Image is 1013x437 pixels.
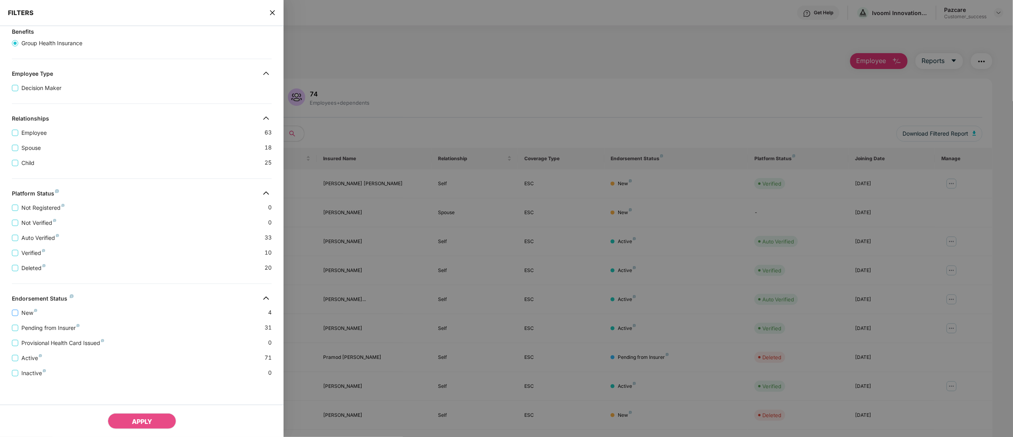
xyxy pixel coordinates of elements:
img: svg+xml;base64,PHN2ZyB4bWxucz0iaHR0cDovL3d3dy53My5vcmcvMjAwMC9zdmciIHdpZHRoPSI4IiBoZWlnaHQ9IjgiIH... [53,219,56,222]
span: Group Health Insurance [18,39,86,48]
img: svg+xml;base64,PHN2ZyB4bWxucz0iaHR0cDovL3d3dy53My5vcmcvMjAwMC9zdmciIHdpZHRoPSI4IiBoZWlnaHQ9IjgiIH... [101,339,104,342]
span: 63 [265,128,272,137]
span: 10 [265,248,272,257]
img: svg+xml;base64,PHN2ZyB4bWxucz0iaHR0cDovL3d3dy53My5vcmcvMjAwMC9zdmciIHdpZHRoPSIzMiIgaGVpZ2h0PSIzMi... [260,292,272,305]
img: svg+xml;base64,PHN2ZyB4bWxucz0iaHR0cDovL3d3dy53My5vcmcvMjAwMC9zdmciIHdpZHRoPSI4IiBoZWlnaHQ9IjgiIH... [56,234,59,237]
span: Verified [18,249,48,257]
div: Endorsement Status [12,295,74,305]
img: svg+xml;base64,PHN2ZyB4bWxucz0iaHR0cDovL3d3dy53My5vcmcvMjAwMC9zdmciIHdpZHRoPSIzMiIgaGVpZ2h0PSIzMi... [260,187,272,199]
div: Platform Status [12,190,59,199]
img: svg+xml;base64,PHN2ZyB4bWxucz0iaHR0cDovL3d3dy53My5vcmcvMjAwMC9zdmciIHdpZHRoPSI4IiBoZWlnaHQ9IjgiIH... [42,264,46,267]
span: 0 [268,368,272,378]
span: 4 [268,308,272,317]
span: 20 [265,263,272,272]
img: svg+xml;base64,PHN2ZyB4bWxucz0iaHR0cDovL3d3dy53My5vcmcvMjAwMC9zdmciIHdpZHRoPSI4IiBoZWlnaHQ9IjgiIH... [39,354,42,357]
span: Deleted [18,264,49,272]
span: Not Registered [18,203,68,212]
img: svg+xml;base64,PHN2ZyB4bWxucz0iaHR0cDovL3d3dy53My5vcmcvMjAwMC9zdmciIHdpZHRoPSI4IiBoZWlnaHQ9IjgiIH... [61,204,65,207]
img: svg+xml;base64,PHN2ZyB4bWxucz0iaHR0cDovL3d3dy53My5vcmcvMjAwMC9zdmciIHdpZHRoPSI4IiBoZWlnaHQ9IjgiIH... [55,189,59,193]
span: Inactive [18,369,49,378]
span: 33 [265,233,272,242]
span: Decision Maker [18,84,65,92]
span: Employee [18,128,50,137]
span: 0 [268,218,272,227]
span: close [269,9,276,17]
span: Provisional Health Card Issued [18,339,107,347]
img: svg+xml;base64,PHN2ZyB4bWxucz0iaHR0cDovL3d3dy53My5vcmcvMjAwMC9zdmciIHdpZHRoPSI4IiBoZWlnaHQ9IjgiIH... [70,294,74,298]
span: 31 [265,323,272,332]
span: Spouse [18,144,44,152]
span: Pending from Insurer [18,324,83,332]
span: Not Verified [18,218,59,227]
div: Employee Type [12,70,53,80]
span: 0 [268,203,272,212]
span: New [18,309,40,317]
span: Auto Verified [18,234,62,242]
span: FILTERS [8,9,34,17]
img: svg+xml;base64,PHN2ZyB4bWxucz0iaHR0cDovL3d3dy53My5vcmcvMjAwMC9zdmciIHdpZHRoPSIzMiIgaGVpZ2h0PSIzMi... [260,67,272,80]
img: svg+xml;base64,PHN2ZyB4bWxucz0iaHR0cDovL3d3dy53My5vcmcvMjAwMC9zdmciIHdpZHRoPSIzMiIgaGVpZ2h0PSIzMi... [260,112,272,125]
div: Relationships [12,115,49,125]
span: 25 [265,158,272,167]
span: Active [18,354,45,362]
img: svg+xml;base64,PHN2ZyB4bWxucz0iaHR0cDovL3d3dy53My5vcmcvMjAwMC9zdmciIHdpZHRoPSI4IiBoZWlnaHQ9IjgiIH... [34,309,37,312]
span: 18 [265,143,272,152]
span: 71 [265,353,272,362]
span: 0 [268,338,272,347]
span: Child [18,159,38,167]
span: APPLY [132,418,152,425]
img: svg+xml;base64,PHN2ZyB4bWxucz0iaHR0cDovL3d3dy53My5vcmcvMjAwMC9zdmciIHdpZHRoPSI4IiBoZWlnaHQ9IjgiIH... [76,324,80,327]
img: svg+xml;base64,PHN2ZyB4bWxucz0iaHR0cDovL3d3dy53My5vcmcvMjAwMC9zdmciIHdpZHRoPSI4IiBoZWlnaHQ9IjgiIH... [43,369,46,372]
img: svg+xml;base64,PHN2ZyB4bWxucz0iaHR0cDovL3d3dy53My5vcmcvMjAwMC9zdmciIHdpZHRoPSI4IiBoZWlnaHQ9IjgiIH... [42,249,45,252]
button: APPLY [108,413,176,429]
